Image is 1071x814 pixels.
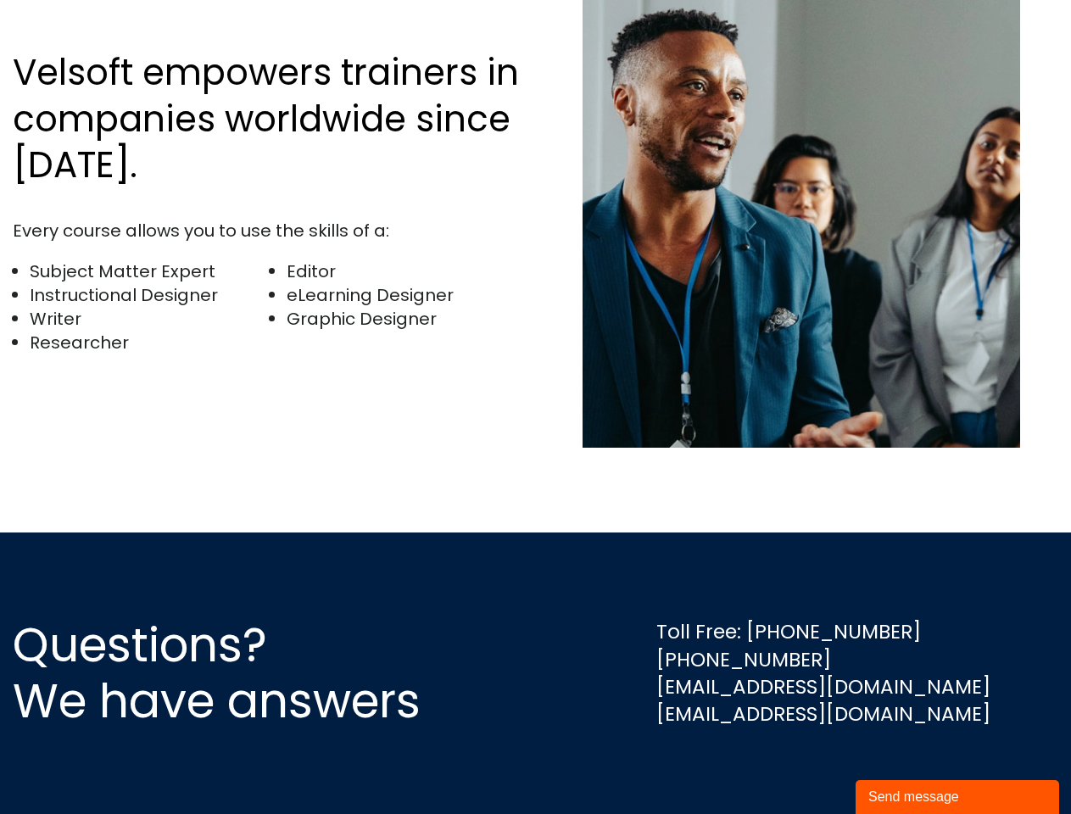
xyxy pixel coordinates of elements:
[30,307,270,331] li: Writer
[856,777,1063,814] iframe: chat widget
[287,259,527,283] li: Editor
[287,307,527,331] li: Graphic Designer
[287,283,527,307] li: eLearning Designer
[30,283,270,307] li: Instructional Designer
[656,618,990,728] div: Toll Free: [PHONE_NUMBER] [PHONE_NUMBER] [EMAIL_ADDRESS][DOMAIN_NAME] [EMAIL_ADDRESS][DOMAIN_NAME]
[30,259,270,283] li: Subject Matter Expert
[13,219,527,243] div: Every course allows you to use the skills of a:
[13,617,482,729] h2: Questions? We have answers
[13,50,527,189] h2: Velsoft empowers trainers in companies worldwide since [DATE].
[30,331,270,354] li: Researcher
